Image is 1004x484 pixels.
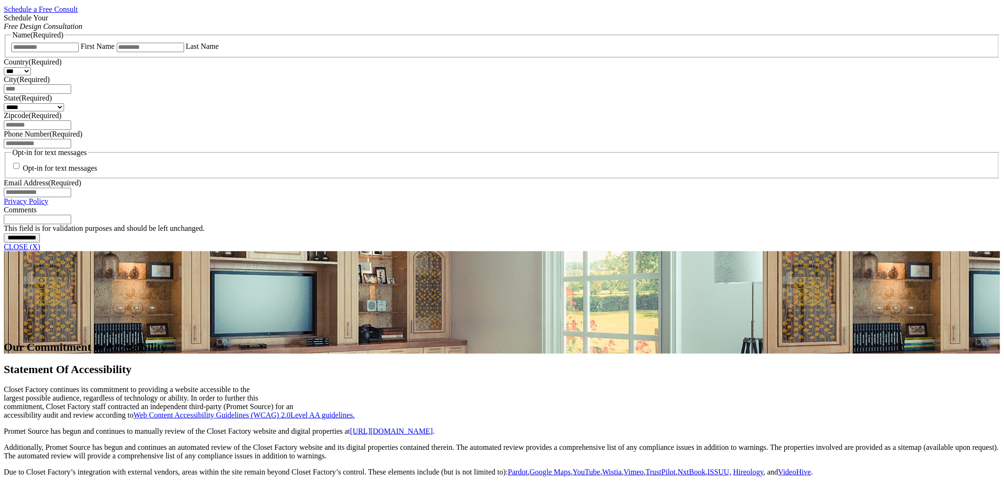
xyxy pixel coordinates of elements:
[186,42,219,50] label: Last Name
[4,22,83,30] em: Free Design Consultation
[573,468,600,476] a: YouTube
[733,468,763,476] a: Hireology
[530,468,571,476] a: Google Maps
[4,224,1000,233] div: This field is for validation purposes and should be left unchanged.
[678,468,706,476] a: NxtBook
[4,197,48,205] a: Privacy Policy
[4,443,1000,460] p: Additionally, Promet Source has begun and continues an automated review of the Closet Factory web...
[4,427,1000,436] p: Promet Source has begun and continues to manually review of the Closet Factory website and digita...
[28,58,61,66] span: (Required)
[623,468,644,476] a: Vimeo
[48,179,81,187] span: (Required)
[4,130,83,138] label: Phone Number
[17,75,50,83] span: (Required)
[508,468,528,476] a: Pardot
[4,75,50,83] label: City
[707,468,731,476] a: ISSUU,
[11,31,65,39] legend: Name
[19,94,52,102] span: (Required)
[4,58,62,66] label: Country
[30,31,63,39] span: (Required)
[4,341,1000,354] h1: Our Commitment to Accessibility
[23,164,97,173] label: Opt-in for text messages
[11,148,88,157] legend: Opt-in for text messages
[350,427,433,435] a: [URL][DOMAIN_NAME]
[4,206,37,214] label: Comments
[49,130,82,138] span: (Required)
[4,468,1000,476] p: Due to Closet Factory’s integration with external vendors, areas within the site remain beyond Cl...
[4,385,1000,420] p: Closet Factory continues its commitment to providing a website accessible to the largest possible...
[4,94,52,102] label: State
[4,179,81,187] label: Email Address
[4,5,78,13] a: Schedule a Free Consult (opens a dropdown menu)
[4,363,1000,376] h2: Statement Of Accessibility
[646,468,676,476] a: TrustPilot
[81,42,115,50] label: First Name
[28,111,61,119] span: (Required)
[4,14,83,30] span: Schedule Your
[133,411,355,419] a: Web Content Accessibility Guidelines (WCAG) 2.0Level AA guidelines.
[4,243,40,251] a: CLOSE (X)
[4,111,62,119] label: Zipcode
[778,468,811,476] a: VideoHive
[602,468,622,476] a: Wistia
